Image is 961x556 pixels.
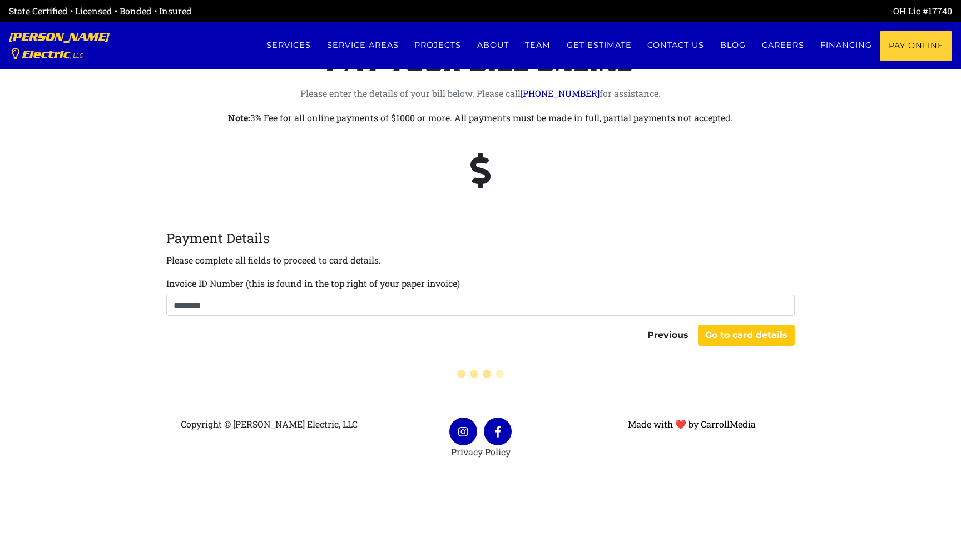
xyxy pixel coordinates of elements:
span: Copyright © [PERSON_NAME] Electric, LLC [181,418,358,430]
a: Service Areas [319,31,407,60]
p: 3% Fee for all online payments of $1000 or more. All payments must be made in full, partial payme... [172,110,789,126]
span: , LLC [70,53,83,59]
a: Privacy Policy [451,446,511,458]
div: OH Lic #17740 [481,4,952,18]
a: Get estimate [558,31,640,60]
strong: Note: [228,112,250,123]
a: Projects [407,31,469,60]
a: Made with ❤ by CarrollMedia [628,418,756,430]
div: State Certified • Licensed • Bonded • Insured [9,4,481,18]
a: About [469,31,517,60]
a: Team [517,31,559,60]
a: Blog [712,31,754,60]
p: Please complete all fields to proceed to card details. [166,252,381,268]
p: Please enter the details of your bill below. Please call for assistance. [172,86,789,101]
button: Previous [640,325,696,346]
a: Financing [812,31,880,60]
a: Pay Online [880,31,952,61]
button: Go to card details [698,325,795,346]
a: Services [258,31,319,60]
label: Invoice ID Number (this is found in the top right of your paper invoice) [166,277,460,290]
a: [PERSON_NAME] Electric, LLC [9,22,110,69]
a: Careers [754,31,813,60]
legend: Payment Details [166,228,795,248]
a: [PHONE_NUMBER] [521,87,600,99]
a: Contact us [640,31,712,60]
